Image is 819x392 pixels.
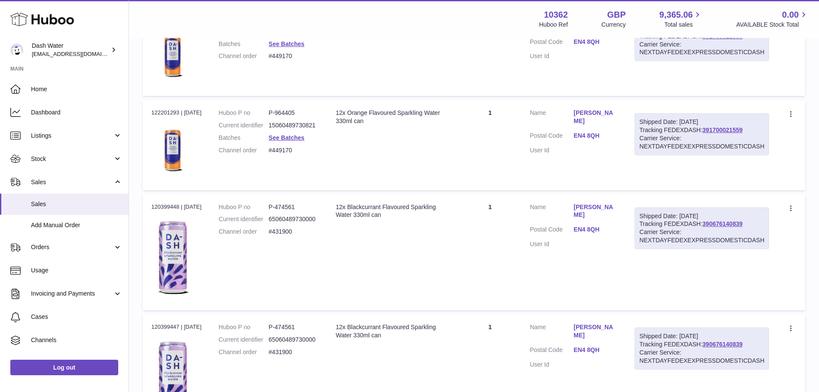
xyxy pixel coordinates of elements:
a: 0.00 AVAILABLE Stock Total [736,9,809,29]
span: Listings [31,132,113,140]
dt: Channel order [219,52,269,60]
div: 12x Blackcurrant Flavoured Sparkling Water 330ml can [336,203,451,219]
dt: User Id [530,52,574,60]
span: Sales [31,178,113,186]
a: [PERSON_NAME] [574,323,617,340]
dd: P-474561 [269,323,319,331]
a: See Batches [269,40,304,47]
td: 1 [459,194,521,310]
a: 391700021559 [702,127,742,133]
span: Sales [31,200,122,208]
span: Orders [31,243,113,251]
a: [PERSON_NAME] [574,109,617,125]
div: Carrier Service: NEXTDAYFEDEXEXPRESSDOMESTICDASH [639,228,764,244]
span: Add Manual Order [31,221,122,229]
a: [PERSON_NAME] [574,203,617,219]
dd: #449170 [269,146,319,154]
dd: #431900 [269,228,319,236]
div: Tracking FEDEXDASH: [635,113,769,155]
span: AVAILABLE Stock Total [736,21,809,29]
a: EN4 8QH [574,346,617,354]
div: 122201293 | [DATE] [151,109,202,117]
div: 12x Orange Flavoured Sparkling Water 330ml can [336,109,451,125]
a: 390676140839 [702,341,742,348]
span: Home [31,85,122,93]
td: 1 [459,100,521,190]
a: Log out [10,360,118,375]
div: 120399448 | [DATE] [151,203,202,211]
dt: Channel order [219,146,269,154]
dd: #431900 [269,348,319,356]
dt: Postal Code [530,346,574,356]
dt: Huboo P no [219,109,269,117]
span: 9,365.06 [659,9,693,21]
dt: Current identifier [219,336,269,344]
span: [EMAIL_ADDRESS][DOMAIN_NAME] [32,50,126,57]
img: 103621706197826.png [151,213,194,299]
strong: GBP [607,9,626,21]
span: Stock [31,155,113,163]
dt: User Id [530,240,574,248]
div: 12x Blackcurrant Flavoured Sparkling Water 330ml can [336,323,451,340]
dd: P-964405 [269,109,319,117]
dt: User Id [530,146,574,154]
dt: Current identifier [219,121,269,130]
a: 391700021559 [702,33,742,40]
dt: Huboo P no [219,203,269,211]
dd: 15060489730821 [269,121,319,130]
dt: Huboo P no [219,323,269,331]
div: Tracking FEDEXDASH: [635,207,769,250]
dt: Name [530,323,574,342]
div: Dash Water [32,42,109,58]
td: 1 [459,6,521,96]
dd: 65060489730000 [269,336,319,344]
a: EN4 8QH [574,132,617,140]
span: 0.00 [782,9,799,21]
div: Tracking FEDEXDASH: [635,327,769,370]
dt: Current identifier [219,215,269,223]
div: Carrier Service: NEXTDAYFEDEXEXPRESSDOMESTICDASH [639,134,764,151]
dt: Postal Code [530,38,574,48]
div: Huboo Ref [539,21,568,29]
span: Cases [31,313,122,321]
a: EN4 8QH [574,38,617,46]
div: Shipped Date: [DATE] [639,332,764,340]
span: Total sales [664,21,702,29]
dt: Postal Code [530,132,574,142]
div: 120399447 | [DATE] [151,323,202,331]
img: internalAdmin-10362@internal.huboo.com [10,43,23,56]
div: Tracking FEDEXDASH: [635,19,769,62]
dt: Batches [219,134,269,142]
dd: #449170 [269,52,319,60]
dt: Postal Code [530,225,574,236]
dt: Batches [219,40,269,48]
span: Channels [31,336,122,344]
a: 9,365.06 Total sales [659,9,703,29]
div: Carrier Service: NEXTDAYFEDEXEXPRESSDOMESTICDASH [639,349,764,365]
div: Currency [601,21,626,29]
a: EN4 8QH [574,225,617,234]
dt: Channel order [219,348,269,356]
img: 103621724231664.png [151,120,194,179]
a: 390676140839 [702,220,742,227]
dt: User Id [530,361,574,369]
dt: Name [530,109,574,127]
img: 103621724231664.png [151,25,194,85]
div: Shipped Date: [DATE] [639,118,764,126]
dt: Name [530,203,574,222]
span: Invoicing and Payments [31,290,113,298]
strong: 10362 [544,9,568,21]
div: Shipped Date: [DATE] [639,212,764,220]
dd: 65060489730000 [269,215,319,223]
div: Carrier Service: NEXTDAYFEDEXEXPRESSDOMESTICDASH [639,40,764,57]
dd: P-474561 [269,203,319,211]
dt: Channel order [219,228,269,236]
a: See Batches [269,134,304,141]
span: Dashboard [31,108,122,117]
span: Usage [31,266,122,275]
